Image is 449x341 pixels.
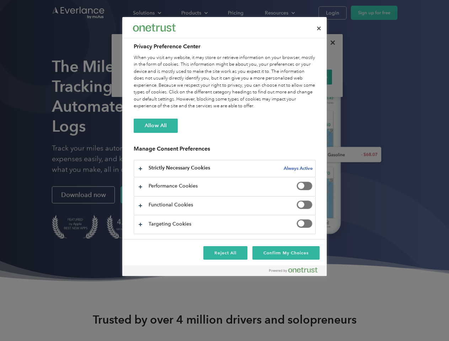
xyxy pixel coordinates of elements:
[203,246,247,260] button: Reject All
[252,246,320,260] button: Confirm My Choices
[122,17,327,276] div: Preference center
[134,54,316,110] div: When you visit any website, it may store or retrieve information on your browser, mostly in the f...
[133,24,176,31] img: Everlance
[269,267,323,276] a: Powered by OneTrust Opens in a new Tab
[134,145,316,156] h3: Manage Consent Preferences
[134,119,178,133] button: Allow All
[122,17,327,276] div: Privacy Preference Center
[269,267,317,273] img: Powered by OneTrust Opens in a new Tab
[311,21,327,36] button: Close
[134,42,316,51] h2: Privacy Preference Center
[133,21,176,35] div: Everlance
